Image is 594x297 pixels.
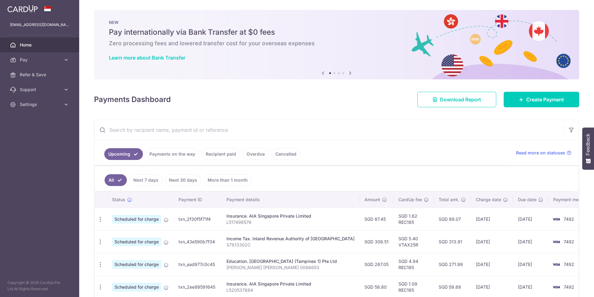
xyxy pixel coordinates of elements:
span: Read more on statuses [516,150,565,156]
a: Next 30 days [165,174,201,186]
td: [DATE] [471,230,513,253]
span: Support [20,86,61,93]
a: Upcoming [104,148,143,160]
button: Feedback - Show survey [582,127,594,170]
td: [DATE] [513,253,548,276]
div: Income Tax. Inland Revenue Authority of [GEOGRAPHIC_DATA] [226,236,355,242]
img: CardUp [7,5,38,12]
p: S7813302C [226,242,355,248]
th: Payment ID [174,192,222,208]
span: Feedback [585,134,591,155]
span: Home [20,42,61,48]
div: Education. [GEOGRAPHIC_DATA] (Tampines 1) Pte Ltd [226,258,355,264]
td: [DATE] [471,253,513,276]
span: 7492 [564,216,574,222]
span: Download Report [440,96,481,103]
td: txn_aad977c0c45 [174,253,222,276]
td: SGD 308.51 [359,230,394,253]
a: All [105,174,127,186]
span: Amount [364,197,380,203]
a: Download Report [417,92,496,107]
a: Cancelled [271,148,300,160]
td: SGD 313.91 [434,230,471,253]
span: 7492 [564,284,574,290]
img: Bank Card [550,238,562,246]
span: 7492 [564,262,574,267]
span: CardUp fee [398,197,422,203]
td: SGD 267.05 [359,253,394,276]
a: Create Payment [504,92,579,107]
span: Due date [518,197,536,203]
h4: Payments Dashboard [94,94,171,105]
a: Recipient paid [202,148,240,160]
td: txn_43e590b7f34 [174,230,222,253]
p: L520537684 [226,287,355,293]
td: SGD 1.62 REC185 [394,208,434,230]
div: Insurance. AIA Singapore Private Limited [226,281,355,287]
a: Next 7 days [129,174,162,186]
img: Bank Card [550,215,562,223]
td: SGD 87.45 [359,208,394,230]
img: Bank transfer banner [94,10,579,79]
td: SGD 4.94 REC185 [394,253,434,276]
a: Payments on the way [145,148,199,160]
p: L517496576 [226,219,355,225]
span: Total amt. [439,197,459,203]
span: Scheduled for charge [112,283,161,291]
span: Settings [20,101,61,108]
a: Learn more about Bank Transfer [109,55,185,61]
a: More than 1 month [204,174,252,186]
h6: Zero processing fees and lowered transfer cost for your overseas expenses [109,40,564,47]
a: Overdue [243,148,269,160]
img: Bank Card [550,283,562,291]
span: Scheduled for charge [112,215,161,224]
img: Bank Card [550,261,562,268]
span: Charge date [476,197,501,203]
p: [PERSON_NAME] [PERSON_NAME] 0086653 [226,264,355,271]
td: [DATE] [513,230,548,253]
p: [EMAIL_ADDRESS][DOMAIN_NAME] [10,22,69,28]
span: Status [112,197,125,203]
td: [DATE] [513,208,548,230]
div: Insurance. AIA Singapore Private Limited [226,213,355,219]
td: SGD 271.99 [434,253,471,276]
span: 7492 [564,239,574,244]
td: [DATE] [471,208,513,230]
span: Pay [20,57,61,63]
p: NEW [109,20,564,25]
td: SGD 89.07 [434,208,471,230]
span: Scheduled for charge [112,237,161,246]
span: Refer & Save [20,72,61,78]
td: SGD 5.40 VTAX25R [394,230,434,253]
a: Read more on statuses [516,150,571,156]
th: Payment details [222,192,359,208]
h5: Pay internationally via Bank Transfer at $0 fees [109,27,564,37]
span: Create Payment [526,96,564,103]
input: Search by recipient name, payment id or reference [94,120,564,140]
td: txn_2f30f5f71f4 [174,208,222,230]
span: Scheduled for charge [112,260,161,269]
